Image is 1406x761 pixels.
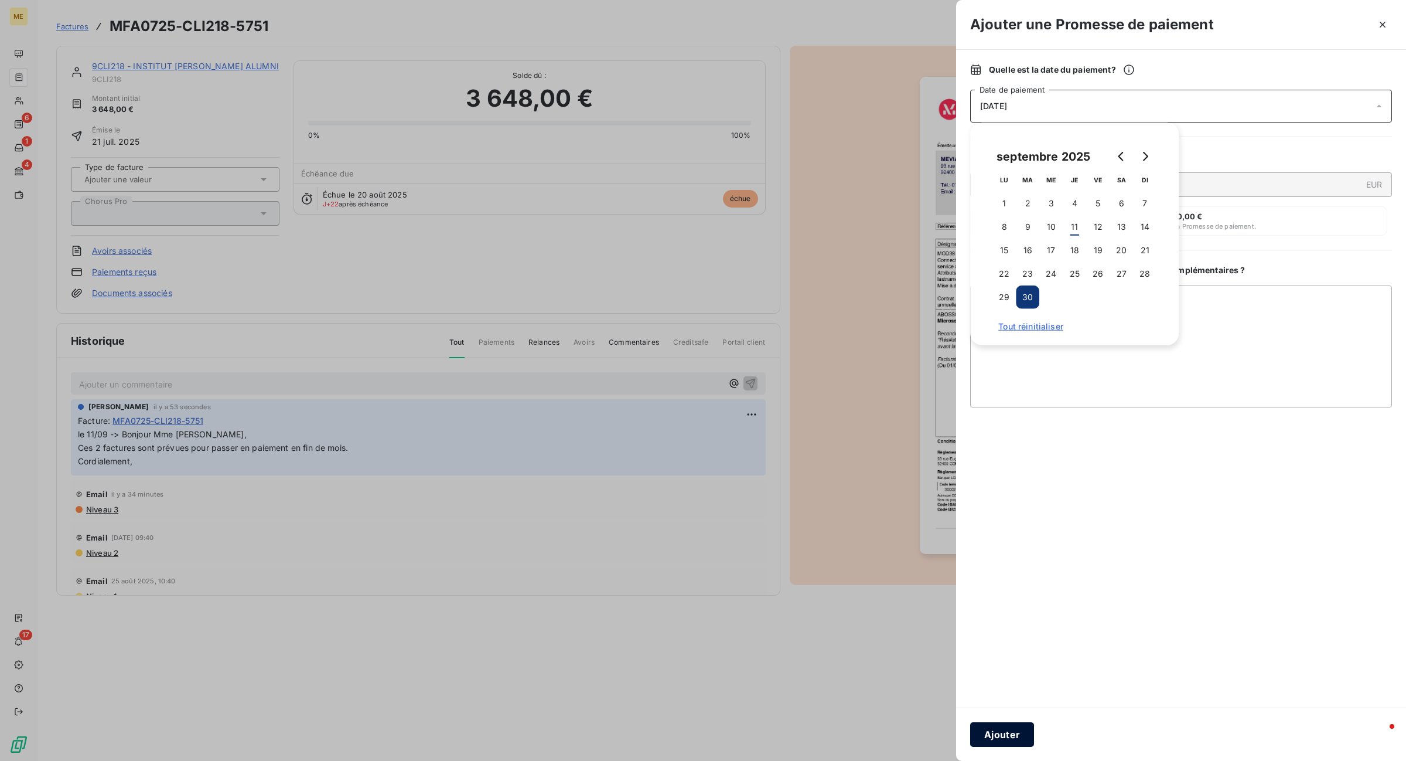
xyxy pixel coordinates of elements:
[1039,262,1063,286] button: 24
[970,14,1214,35] h3: Ajouter une Promesse de paiement
[1086,262,1110,286] button: 26
[1039,215,1063,239] button: 10
[1133,145,1156,168] button: Go to next month
[1110,145,1133,168] button: Go to previous month
[1016,286,1039,309] button: 30
[1016,192,1039,215] button: 2
[992,168,1016,192] th: lundi
[1063,192,1086,215] button: 4
[1063,168,1086,192] th: jeudi
[1086,192,1110,215] button: 5
[1016,215,1039,239] button: 9
[1063,239,1086,262] button: 18
[1016,168,1039,192] th: mardi
[992,192,1016,215] button: 1
[1110,192,1133,215] button: 6
[1110,215,1133,239] button: 13
[1086,215,1110,239] button: 12
[992,215,1016,239] button: 8
[1110,239,1133,262] button: 20
[1063,262,1086,286] button: 25
[970,722,1034,747] button: Ajouter
[998,322,1151,331] span: Tout réinitialiser
[1110,262,1133,286] button: 27
[980,101,1007,111] span: [DATE]
[1133,192,1156,215] button: 7
[1086,239,1110,262] button: 19
[992,147,1094,166] div: septembre 2025
[1039,168,1063,192] th: mercredi
[1016,262,1039,286] button: 23
[1366,721,1394,749] iframe: Intercom live chat
[989,64,1135,76] span: Quelle est la date du paiement ?
[1039,192,1063,215] button: 3
[992,262,1016,286] button: 22
[1133,215,1156,239] button: 14
[1133,239,1156,262] button: 21
[1039,239,1063,262] button: 17
[1133,262,1156,286] button: 28
[1110,168,1133,192] th: samedi
[1016,239,1039,262] button: 16
[1133,168,1156,192] th: dimanche
[1063,215,1086,239] button: 11
[1177,212,1203,221] span: 0,00 €
[992,239,1016,262] button: 15
[1086,168,1110,192] th: vendredi
[992,286,1016,309] button: 29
